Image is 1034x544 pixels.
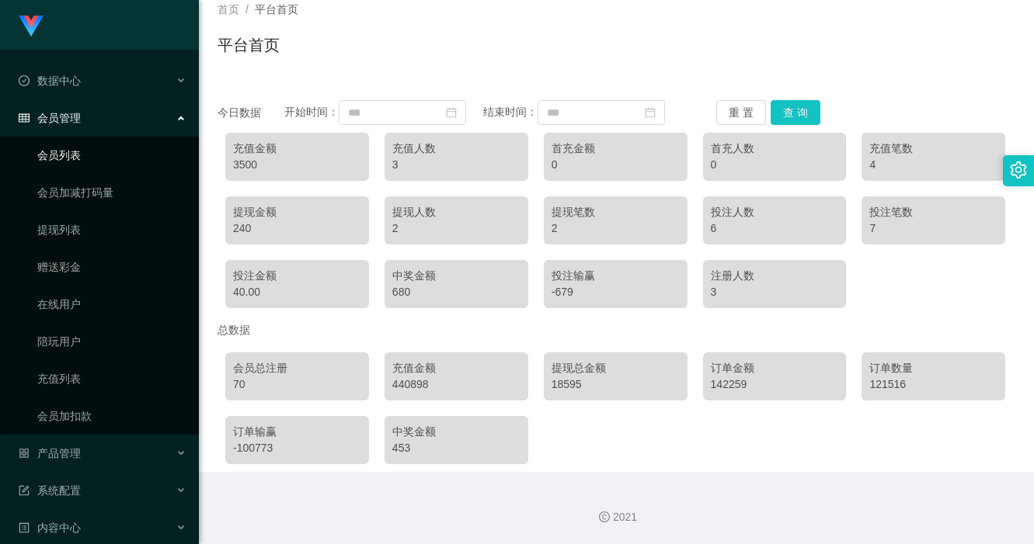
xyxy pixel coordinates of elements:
a: 提现列表 [37,214,186,245]
div: 680 [392,284,520,300]
div: 18595 [552,376,680,393]
div: 投注笔数 [869,204,997,220]
div: 今日数据 [218,105,284,121]
div: 提现笔数 [552,204,680,220]
span: 结束时间： [483,106,538,118]
div: 投注人数 [711,204,839,220]
span: 系统配置 [19,484,81,497]
div: 2021 [211,509,1022,525]
div: 首充金额 [552,140,680,157]
i: 图标: calendar [645,107,656,118]
div: 注册人数 [711,268,839,284]
div: 充值金额 [392,360,520,376]
i: 图标: appstore-o [19,448,30,459]
div: 订单数量 [869,360,997,376]
div: 0 [552,157,680,173]
div: 70 [233,376,361,393]
a: 会员列表 [37,140,186,171]
div: 3 [392,157,520,173]
div: 订单输赢 [233,424,361,440]
img: logo.9652507e.png [19,16,44,37]
div: 提现人数 [392,204,520,220]
div: 首充人数 [711,140,839,157]
span: 平台首页 [255,3,298,16]
div: 3500 [233,157,361,173]
i: 图标: check-circle-o [19,75,30,86]
div: 会员总注册 [233,360,361,376]
div: -100773 [233,440,361,456]
div: 121516 [869,376,997,393]
div: 订单金额 [711,360,839,376]
span: 产品管理 [19,447,81,459]
div: 中奖金额 [392,268,520,284]
a: 陪玩用户 [37,326,186,357]
div: 0 [711,157,839,173]
div: 投注金额 [233,268,361,284]
div: 中奖金额 [392,424,520,440]
div: 总数据 [218,316,1015,345]
div: 2 [392,220,520,237]
button: 重 置 [716,100,766,125]
span: 首页 [218,3,239,16]
div: 142259 [711,376,839,393]
a: 会员加减打码量 [37,177,186,208]
div: 充值人数 [392,140,520,157]
a: 充值列表 [37,363,186,394]
div: 3 [711,284,839,300]
div: 7 [869,220,997,237]
i: 图标: profile [19,522,30,533]
div: 充值笔数 [869,140,997,157]
div: 投注输赢 [552,268,680,284]
div: 6 [711,220,839,237]
div: 40.00 [233,284,361,300]
div: 提现总金额 [552,360,680,376]
div: -679 [552,284,680,300]
i: 图标: table [19,113,30,123]
i: 图标: setting [1010,161,1027,178]
div: 240 [233,220,361,237]
span: 数据中心 [19,74,81,87]
a: 会员加扣款 [37,400,186,431]
span: 会员管理 [19,112,81,124]
div: 提现金额 [233,204,361,220]
i: 图标: calendar [446,107,457,118]
a: 赠送彩金 [37,251,186,282]
button: 查 询 [771,100,820,125]
div: 453 [392,440,520,456]
span: 内容中心 [19,521,81,534]
div: 充值金额 [233,140,361,157]
div: 4 [869,157,997,173]
h1: 平台首页 [218,33,280,57]
i: 图标: copyright [599,511,610,522]
div: 2 [552,220,680,237]
a: 在线用户 [37,289,186,320]
i: 图标: form [19,485,30,496]
div: 440898 [392,376,520,393]
span: 开始时间： [284,106,339,118]
span: / [245,3,249,16]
